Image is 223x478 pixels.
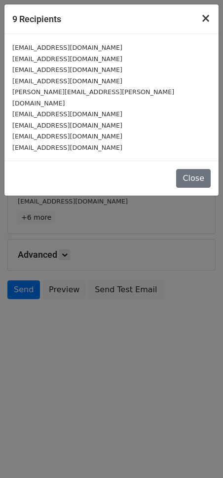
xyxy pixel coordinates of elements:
[12,122,122,129] small: [EMAIL_ADDRESS][DOMAIN_NAME]
[12,88,174,107] small: [PERSON_NAME][EMAIL_ADDRESS][PERSON_NAME][DOMAIN_NAME]
[12,66,122,73] small: [EMAIL_ADDRESS][DOMAIN_NAME]
[12,12,61,26] h5: 9 Recipients
[12,133,122,140] small: [EMAIL_ADDRESS][DOMAIN_NAME]
[12,77,122,85] small: [EMAIL_ADDRESS][DOMAIN_NAME]
[193,4,219,32] button: Close
[174,431,223,478] div: 聊天小组件
[12,55,122,63] small: [EMAIL_ADDRESS][DOMAIN_NAME]
[12,44,122,51] small: [EMAIL_ADDRESS][DOMAIN_NAME]
[176,169,211,188] button: Close
[174,431,223,478] iframe: Chat Widget
[201,11,211,25] span: ×
[12,144,122,151] small: [EMAIL_ADDRESS][DOMAIN_NAME]
[12,110,122,118] small: [EMAIL_ADDRESS][DOMAIN_NAME]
